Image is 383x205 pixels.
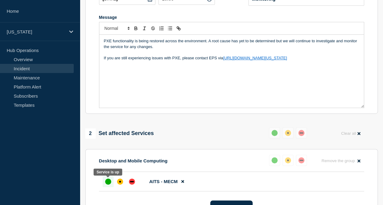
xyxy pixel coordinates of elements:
[223,56,287,60] a: [URL][DOMAIN_NAME][US_STATE]
[271,157,278,163] div: up
[269,155,280,166] button: up
[140,25,149,32] button: Toggle italic text
[298,130,304,136] div: down
[104,55,359,61] p: If you are still experiencing issues with PXE, please contact EPS via
[99,35,364,108] div: Message
[298,157,304,163] div: down
[282,127,293,138] button: affected
[337,127,364,139] button: Clear all
[271,130,278,136] div: up
[117,179,123,185] div: affected
[157,25,166,32] button: Toggle ordered list
[85,128,154,139] div: Set affected Services
[282,155,293,166] button: affected
[269,127,280,138] button: up
[7,29,65,34] p: [US_STATE]
[296,155,307,166] button: down
[285,157,291,163] div: affected
[166,25,174,32] button: Toggle bulleted list
[102,25,132,32] span: Font size
[149,25,157,32] button: Toggle strikethrough text
[321,158,355,163] span: Remove the group
[105,179,111,185] div: up
[85,128,96,139] span: 2
[99,158,168,163] p: Desktop and Mobile Computing
[132,25,140,32] button: Toggle bold text
[97,170,119,174] div: Service is up
[174,25,183,32] button: Toggle link
[318,155,364,167] button: Remove the group
[104,38,359,50] p: PXE functionality is being restored across the environment. A root cause has yet to be determined...
[149,179,178,184] span: AITS - MECM
[285,130,291,136] div: affected
[99,15,364,20] div: Message
[129,179,135,185] div: down
[296,127,307,138] button: down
